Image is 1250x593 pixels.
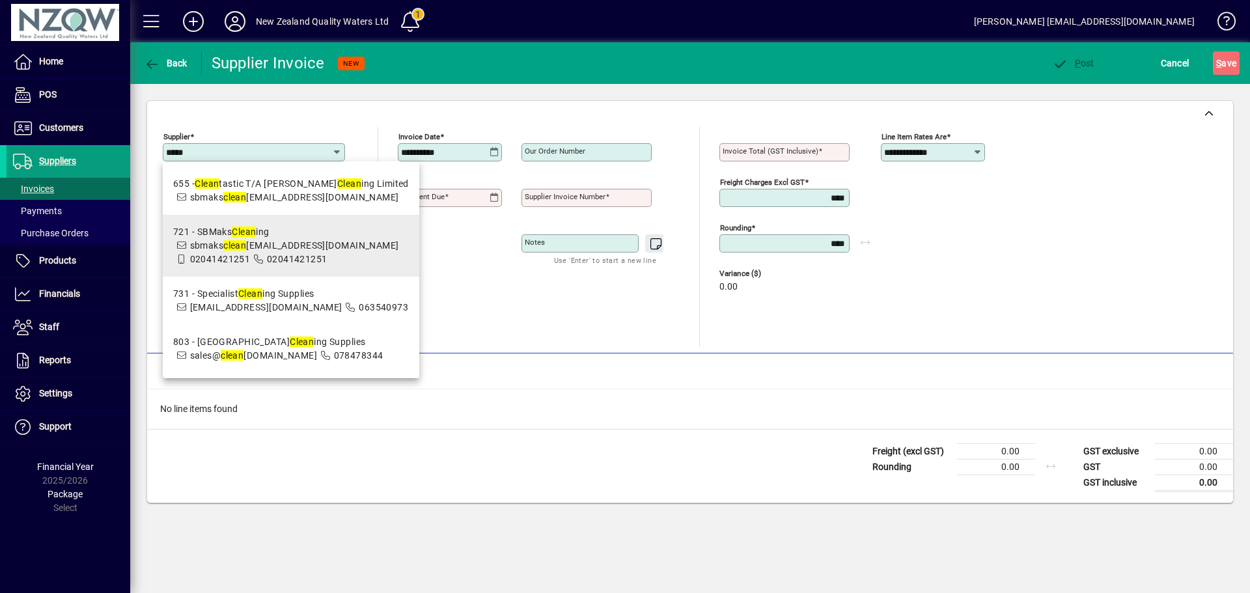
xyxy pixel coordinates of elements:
[719,269,798,278] span: Variance ($)
[554,253,656,268] mat-hint: Use 'Enter' to start a new line
[163,167,419,215] mat-option: 655 - Cleantastic T/A SB MAKS Cleaning Limited
[866,443,957,459] td: Freight (excl GST)
[39,388,72,398] span: Settings
[39,288,80,299] span: Financials
[267,254,327,264] span: 02041421251
[144,58,187,68] span: Back
[7,222,130,244] a: Purchase Orders
[232,227,256,237] em: Clean
[223,240,246,251] em: clean
[163,325,419,373] mat-option: 803 - Waikato Cleaning Supplies
[882,132,947,141] mat-label: Line item rates are
[1077,443,1155,459] td: GST exclusive
[238,288,262,299] em: Clean
[190,192,399,202] span: sbmaks [EMAIL_ADDRESS][DOMAIN_NAME]
[7,311,130,344] a: Staff
[1077,475,1155,491] td: GST inclusive
[7,178,130,200] a: Invoices
[39,122,83,133] span: Customers
[525,192,605,201] mat-label: Supplier invoice number
[1075,58,1081,68] span: P
[39,89,57,100] span: POS
[7,245,130,277] a: Products
[39,322,59,332] span: Staff
[957,443,1035,459] td: 0.00
[195,178,219,189] em: Clean
[7,378,130,410] a: Settings
[147,389,1233,429] div: No line items found
[173,177,409,191] div: 655 - tastic T/A [PERSON_NAME] ing Limited
[221,350,243,361] em: clean
[256,11,389,32] div: New Zealand Quality Waters Ltd
[1155,459,1233,475] td: 0.00
[7,79,130,111] a: POS
[866,459,957,475] td: Rounding
[163,132,190,141] mat-label: Supplier
[13,184,54,194] span: Invoices
[720,223,751,232] mat-label: Rounding
[173,287,408,301] div: 731 - Specialist ing Supplies
[343,59,359,68] span: NEW
[1216,53,1236,74] span: ave
[7,411,130,443] a: Support
[7,46,130,78] a: Home
[39,255,76,266] span: Products
[974,11,1195,32] div: [PERSON_NAME] [EMAIL_ADDRESS][DOMAIN_NAME]
[1049,51,1098,75] button: Post
[290,337,314,347] em: Clean
[223,192,246,202] em: clean
[525,146,585,156] mat-label: Our order number
[723,146,818,156] mat-label: Invoice Total (GST inclusive)
[525,238,545,247] mat-label: Notes
[13,228,89,238] span: Purchase Orders
[398,132,440,141] mat-label: Invoice date
[1158,51,1193,75] button: Cancel
[130,51,202,75] app-page-header-button: Back
[190,254,251,264] span: 02041421251
[1213,51,1240,75] button: Save
[48,489,83,499] span: Package
[212,53,325,74] div: Supplier Invoice
[401,192,445,201] mat-label: Payment due
[1077,459,1155,475] td: GST
[173,335,383,349] div: 803 - [GEOGRAPHIC_DATA] ing Supplies
[7,112,130,145] a: Customers
[39,56,63,66] span: Home
[957,459,1035,475] td: 0.00
[334,350,383,361] span: 078478344
[1155,475,1233,491] td: 0.00
[359,302,408,312] span: 063540973
[214,10,256,33] button: Profile
[173,10,214,33] button: Add
[7,200,130,222] a: Payments
[1161,53,1189,74] span: Cancel
[1052,58,1094,68] span: ost
[1216,58,1221,68] span: S
[37,462,94,472] span: Financial Year
[190,302,342,312] span: [EMAIL_ADDRESS][DOMAIN_NAME]
[190,350,318,361] span: sales@ [DOMAIN_NAME]
[141,51,191,75] button: Back
[163,277,419,325] mat-option: 731 - Specialist Cleaning Supplies
[7,344,130,377] a: Reports
[39,355,71,365] span: Reports
[163,215,419,277] mat-option: 721 - SBMaks Cleaning
[173,225,409,239] div: 721 - SBMaks ing
[720,178,805,187] mat-label: Freight charges excl GST
[13,206,62,216] span: Payments
[337,178,361,189] em: Clean
[39,156,76,166] span: Suppliers
[190,240,399,251] span: sbmaks [EMAIL_ADDRESS][DOMAIN_NAME]
[39,421,72,432] span: Support
[7,278,130,310] a: Financials
[1155,443,1233,459] td: 0.00
[719,282,738,292] span: 0.00
[1208,3,1234,45] a: Knowledge Base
